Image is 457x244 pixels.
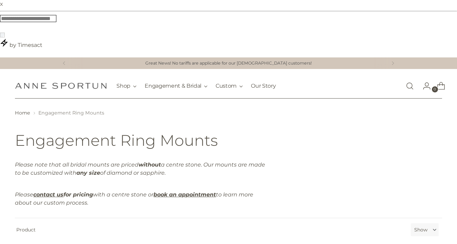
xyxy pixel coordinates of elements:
[216,79,243,93] button: Custom
[15,161,265,176] span: Please note that all bridal mounts are priced a centre stone. Our mounts are made to be customize...
[12,223,408,236] span: Product
[15,109,442,117] nav: breadcrumbs
[145,79,207,93] button: Engagement & Bridal
[33,191,63,198] a: contact us
[139,161,161,168] strong: without
[153,191,216,198] a: book an appointment
[417,79,431,93] a: Go to the account page
[251,79,276,93] a: Our Story
[432,79,445,93] a: Open cart modal
[15,132,218,149] h1: Engagement Ring Mounts
[33,191,93,198] strong: for pricing
[76,170,100,176] strong: any size
[145,60,312,67] a: Great News! No tariffs are applicable for our [DEMOGRAPHIC_DATA] customers!
[414,226,427,233] label: Show
[116,79,136,93] button: Shop
[15,83,107,89] a: Anne Sportun Fine Jewellery
[15,110,30,116] a: Home
[403,79,417,93] a: Open search modal
[10,42,42,48] span: by Timesact
[38,110,104,116] span: Engagement Ring Mounts
[432,86,438,92] span: 0
[15,191,253,206] em: Please with a centre stone or to learn more about our custom process.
